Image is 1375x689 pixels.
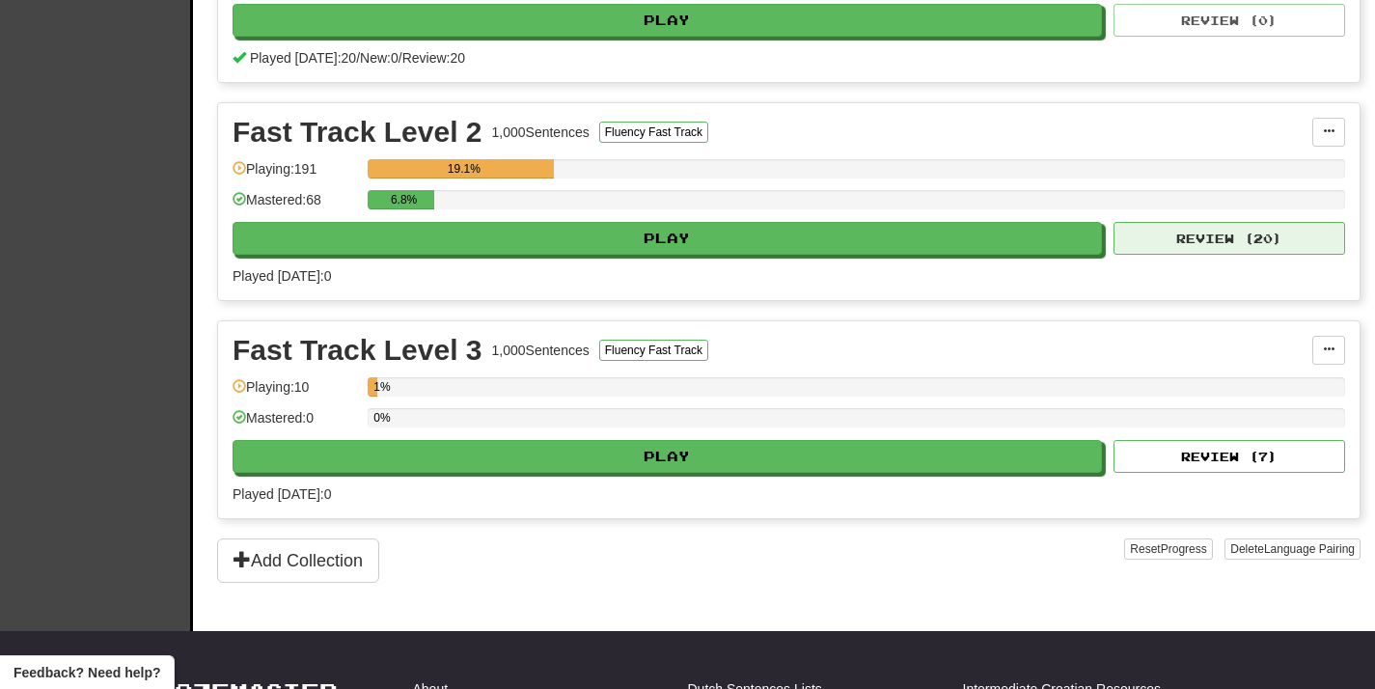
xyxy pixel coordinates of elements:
button: Fluency Fast Track [599,122,708,143]
div: Fast Track Level 3 [233,336,482,365]
div: Fast Track Level 2 [233,118,482,147]
button: Review (0) [1114,4,1345,37]
div: 6.8% [373,190,434,209]
div: Playing: 191 [233,159,358,191]
div: Playing: 10 [233,377,358,409]
button: DeleteLanguage Pairing [1224,538,1361,560]
div: 1,000 Sentences [492,123,590,142]
span: Played [DATE]: 0 [233,268,331,284]
button: Review (7) [1114,440,1345,473]
span: Open feedback widget [14,663,160,682]
span: Language Pairing [1264,542,1355,556]
div: Mastered: 0 [233,408,358,440]
button: Play [233,4,1102,37]
span: / [399,50,402,66]
button: Play [233,440,1102,473]
span: Review: 20 [402,50,465,66]
span: Played [DATE]: 0 [233,486,331,502]
div: Mastered: 68 [233,190,358,222]
span: / [356,50,360,66]
div: 1,000 Sentences [492,341,590,360]
div: 1% [373,377,377,397]
span: Progress [1161,542,1207,556]
button: Fluency Fast Track [599,340,708,361]
span: New: 0 [360,50,399,66]
button: Add Collection [217,538,379,583]
div: 19.1% [373,159,554,179]
button: Play [233,222,1102,255]
button: ResetProgress [1124,538,1212,560]
span: Played [DATE]: 20 [250,50,356,66]
button: Review (20) [1114,222,1345,255]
